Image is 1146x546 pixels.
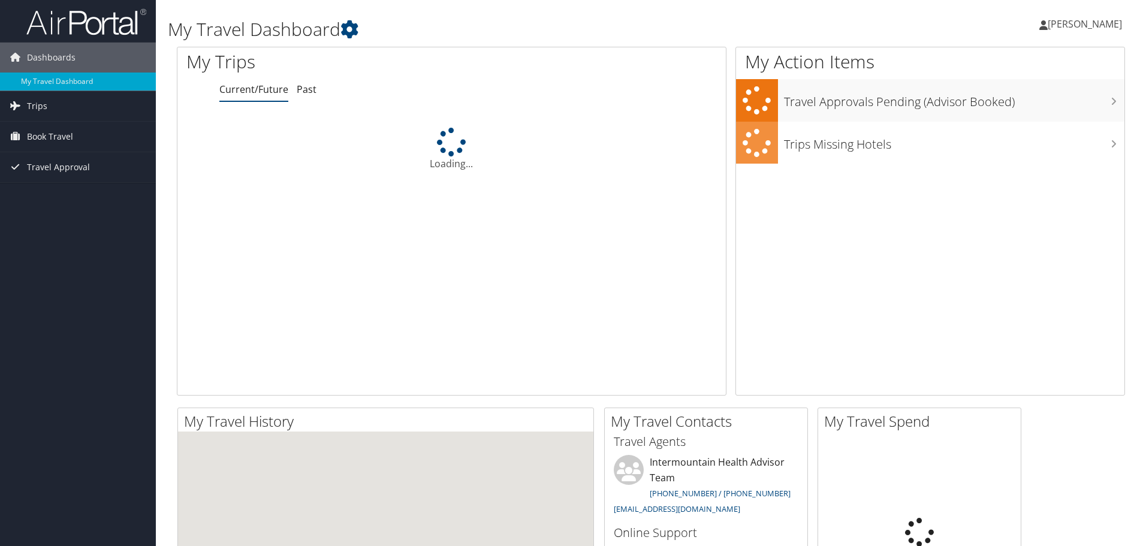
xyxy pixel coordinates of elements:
[186,49,488,74] h1: My Trips
[736,122,1124,164] a: Trips Missing Hotels
[1048,17,1122,31] span: [PERSON_NAME]
[27,91,47,121] span: Trips
[27,43,76,73] span: Dashboards
[27,152,90,182] span: Travel Approval
[177,128,726,171] div: Loading...
[168,17,812,42] h1: My Travel Dashboard
[611,411,807,432] h2: My Travel Contacts
[297,83,316,96] a: Past
[784,130,1124,153] h3: Trips Missing Hotels
[614,524,798,541] h3: Online Support
[784,88,1124,110] h3: Travel Approvals Pending (Advisor Booked)
[26,8,146,36] img: airportal-logo.png
[824,411,1021,432] h2: My Travel Spend
[614,503,740,514] a: [EMAIL_ADDRESS][DOMAIN_NAME]
[650,488,791,499] a: [PHONE_NUMBER] / [PHONE_NUMBER]
[1039,6,1134,42] a: [PERSON_NAME]
[736,79,1124,122] a: Travel Approvals Pending (Advisor Booked)
[184,411,593,432] h2: My Travel History
[608,455,804,519] li: Intermountain Health Advisor Team
[614,433,798,450] h3: Travel Agents
[219,83,288,96] a: Current/Future
[27,122,73,152] span: Book Travel
[736,49,1124,74] h1: My Action Items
